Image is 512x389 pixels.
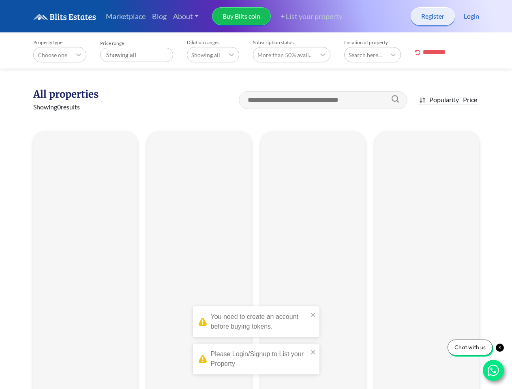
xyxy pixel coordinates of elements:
[33,39,86,45] label: Property type
[33,13,96,20] img: logo.6a08bd47fd1234313fe35534c588d03a.svg
[100,40,173,46] label: Price range
[464,11,479,21] a: Login
[211,349,308,369] div: Please Login/Signup to List your Property
[344,39,401,45] label: Location of property
[271,11,343,22] a: + List your property
[429,95,459,105] div: Popularity
[33,103,80,111] span: Showing 0 results
[311,310,316,319] button: close
[211,312,308,331] div: You need to create an account before buying tokens.
[411,7,455,25] a: Register
[311,347,316,357] button: close
[187,39,239,45] label: Dilution ranges
[170,8,202,25] a: About
[100,48,173,62] div: Showing all
[103,8,149,25] a: Marketplace
[149,8,170,25] a: Blog
[212,7,271,25] a: Buy Blits coin
[253,39,330,45] label: Subscription status
[463,95,477,105] div: Price
[448,340,493,355] div: Chat with us
[33,88,137,100] h1: All properties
